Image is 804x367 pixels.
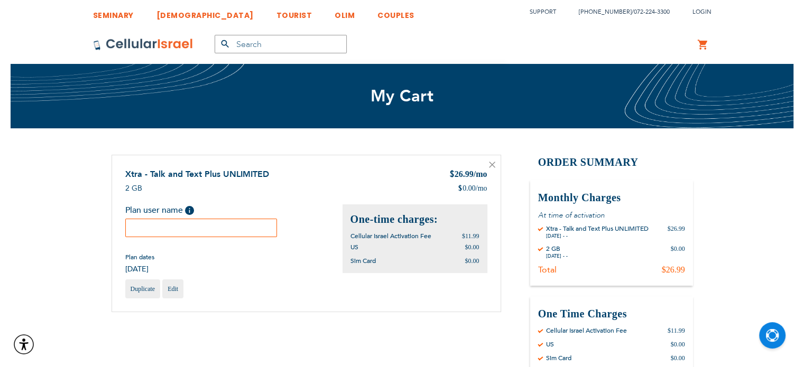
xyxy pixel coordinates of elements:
a: COUPLES [377,3,414,22]
a: 072-224-3300 [634,8,670,16]
span: Login [692,8,711,16]
a: Xtra - Talk and Text Plus UNLIMITED [125,168,269,180]
div: 26.99 [449,168,487,181]
span: Plan user name [125,204,183,216]
div: 0.00 [458,183,487,194]
span: /mo [476,183,487,194]
a: [PHONE_NUMBER] [579,8,632,16]
p: At time of activation [538,210,685,220]
div: Xtra - Talk and Text Plus UNLIMITED [546,224,649,233]
div: [DATE] - - [546,233,649,239]
div: $0.00 [671,340,685,349]
div: 2 GB [546,244,568,253]
h3: Monthly Charges [538,191,685,205]
span: $ [449,169,455,181]
div: $26.99 [668,224,685,239]
h2: Order Summary [530,155,693,170]
div: [DATE] - - [546,253,568,259]
span: [DATE] [125,264,154,274]
span: $0.00 [465,257,479,265]
span: $11.99 [462,232,479,240]
a: TOURIST [276,3,312,22]
h3: One Time Charges [538,307,685,321]
div: Sim Card [546,354,571,362]
div: $0.00 [671,354,685,362]
span: US [350,243,358,251]
li: / [568,4,670,20]
span: $ [458,183,463,194]
div: Total [538,265,557,275]
div: $0.00 [671,244,685,259]
span: My Cart [371,85,434,107]
span: Sim Card [350,257,376,265]
div: $26.99 [662,265,685,275]
a: OLIM [335,3,355,22]
span: Duplicate [131,285,155,293]
div: $11.99 [668,326,685,335]
span: Plan dates [125,253,154,261]
img: Cellular Israel Logo [93,38,193,51]
input: Search [215,35,347,53]
span: /mo [474,170,487,178]
span: Cellular Israel Activation Fee [350,232,431,240]
a: SEMINARY [93,3,134,22]
a: Edit [162,279,183,298]
span: Help [185,206,194,215]
span: Edit [168,285,178,293]
h2: One-time charges: [350,212,479,227]
a: [DEMOGRAPHIC_DATA] [156,3,254,22]
a: Duplicate [125,279,161,298]
div: US [546,340,554,349]
div: Cellular Israel Activation Fee [546,326,627,335]
span: 2 GB [125,183,142,193]
span: $0.00 [465,243,479,251]
a: Support [530,8,556,16]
